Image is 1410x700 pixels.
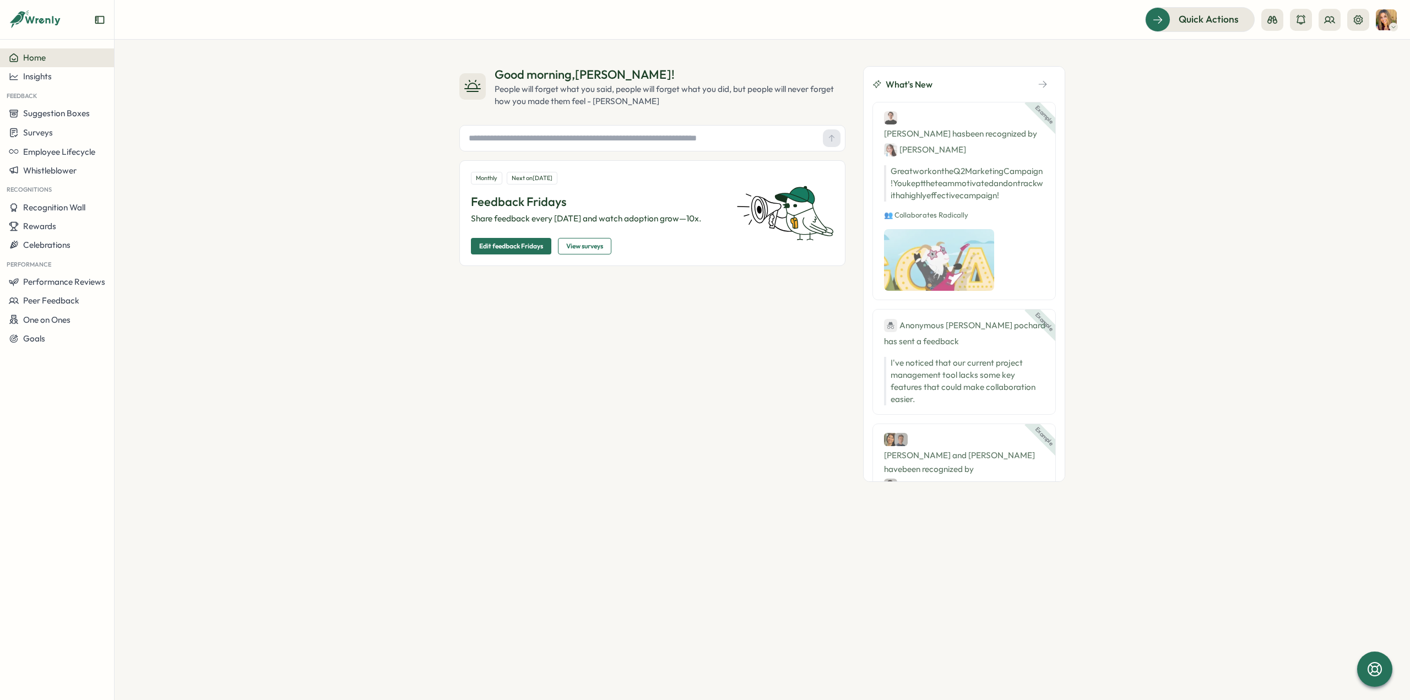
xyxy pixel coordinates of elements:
[23,314,70,325] span: One on Ones
[23,202,85,213] span: Recognition Wall
[884,433,897,446] img: Cassie
[471,172,502,185] div: Monthly
[471,213,723,225] p: Share feedback every [DATE] and watch adoption grow—10x.
[23,127,53,138] span: Surveys
[884,433,1044,492] div: [PERSON_NAME] and [PERSON_NAME] have been recognized by
[23,146,95,157] span: Employee Lifecycle
[886,78,932,91] span: What's New
[884,143,897,156] img: Jane
[558,238,611,254] button: View surveys
[894,433,908,446] img: Jack
[891,357,1044,405] p: I've noticed that our current project management tool lacks some key features that could make col...
[884,318,1044,348] div: has sent a feedback
[23,71,52,82] span: Insights
[471,193,723,210] p: Feedback Fridays
[23,165,77,176] span: Whistleblower
[495,66,845,83] div: Good morning , [PERSON_NAME] !
[23,108,90,118] span: Suggestion Boxes
[94,14,105,25] button: Expand sidebar
[884,165,1044,202] p: Great work on the Q2 Marketing Campaign! You kept the team motivated and on track with a highly e...
[23,333,45,344] span: Goals
[23,240,70,250] span: Celebrations
[495,83,845,107] div: People will forget what you said, people will forget what you did, but people will never forget h...
[884,111,897,124] img: Ben
[884,143,966,156] div: [PERSON_NAME]
[471,238,551,254] button: Edit feedback Fridays
[884,111,1044,156] div: [PERSON_NAME] has been recognized by
[884,478,966,492] div: [PERSON_NAME]
[884,479,897,492] img: Carlos
[884,210,1044,220] p: 👥 Collaborates Radically
[479,238,543,254] span: Edit feedback Fridays
[566,238,603,254] span: View surveys
[23,295,79,306] span: Peer Feedback
[884,229,994,291] img: Recognition Image
[1145,7,1255,31] button: Quick Actions
[23,52,46,63] span: Home
[23,276,105,287] span: Performance Reviews
[1179,12,1239,26] span: Quick Actions
[1376,9,1397,30] img: Tarin O'Neill
[507,172,557,185] div: Next on [DATE]
[884,318,1045,332] div: Anonymous [PERSON_NAME] pochard
[23,221,56,231] span: Rewards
